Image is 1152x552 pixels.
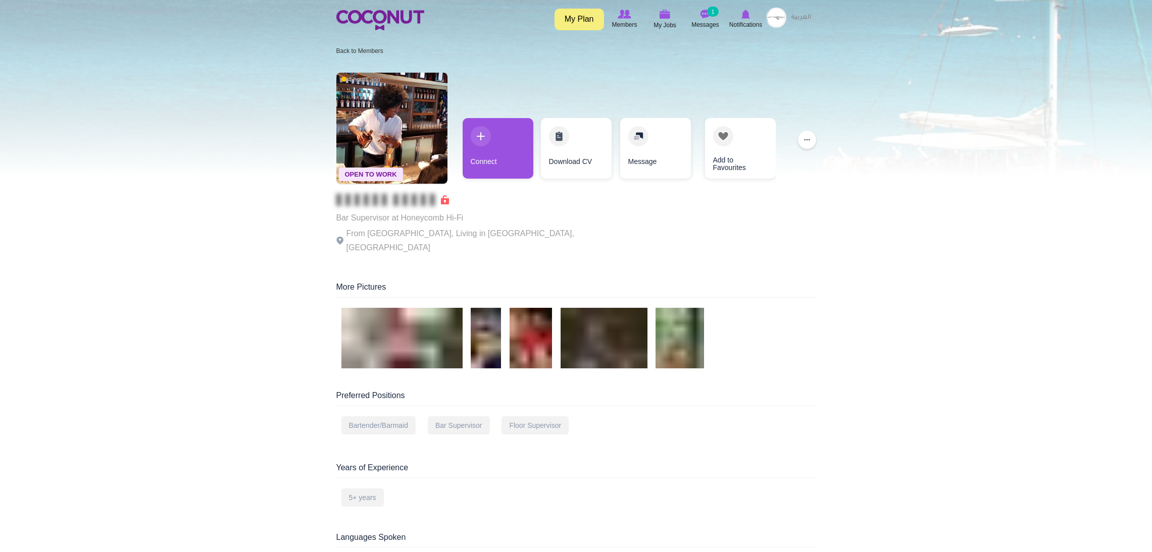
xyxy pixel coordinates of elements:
[619,118,690,184] div: 3 / 4
[707,7,718,17] small: 1
[341,76,380,84] span: 4 hours ago
[705,118,776,179] a: Add to Favourites
[336,47,383,54] a: Back to Members
[798,131,816,149] button: ...
[605,8,645,31] a: Browse Members Members
[336,282,816,298] div: More Pictures
[341,488,384,507] div: 5+ years
[336,195,449,205] span: Connect to Unlock the Profile
[541,118,612,184] div: 2 / 4
[700,10,711,19] img: Messages
[555,9,604,30] a: My Plan
[618,10,631,19] img: Browse Members
[341,416,416,434] div: Bartender/Barmaid
[691,20,719,30] span: Messages
[654,20,676,30] span: My Jobs
[741,10,750,19] img: Notifications
[645,8,685,31] a: My Jobs My Jobs
[697,118,768,184] div: 4 / 4
[620,118,691,179] a: Message
[463,118,533,179] a: Connect
[336,462,816,478] div: Years of Experience
[336,390,816,406] div: Preferred Positions
[339,168,403,181] span: Open To Work
[786,8,816,28] a: العربية
[502,416,569,434] div: Floor Supervisor
[428,416,490,434] div: Bar Supervisor
[660,10,671,19] img: My Jobs
[336,10,424,30] img: Home
[685,8,726,31] a: Messages Messages 1
[541,118,612,179] a: Download CV
[463,118,533,184] div: 1 / 4
[612,20,637,30] span: Members
[336,211,614,225] p: Bar Supervisor at Honeycomb Hi-Fi
[729,20,762,30] span: Notifications
[336,532,816,548] div: Languages Spoken
[726,8,766,31] a: Notifications Notifications
[336,227,614,255] p: From [GEOGRAPHIC_DATA], Living in [GEOGRAPHIC_DATA], [GEOGRAPHIC_DATA]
